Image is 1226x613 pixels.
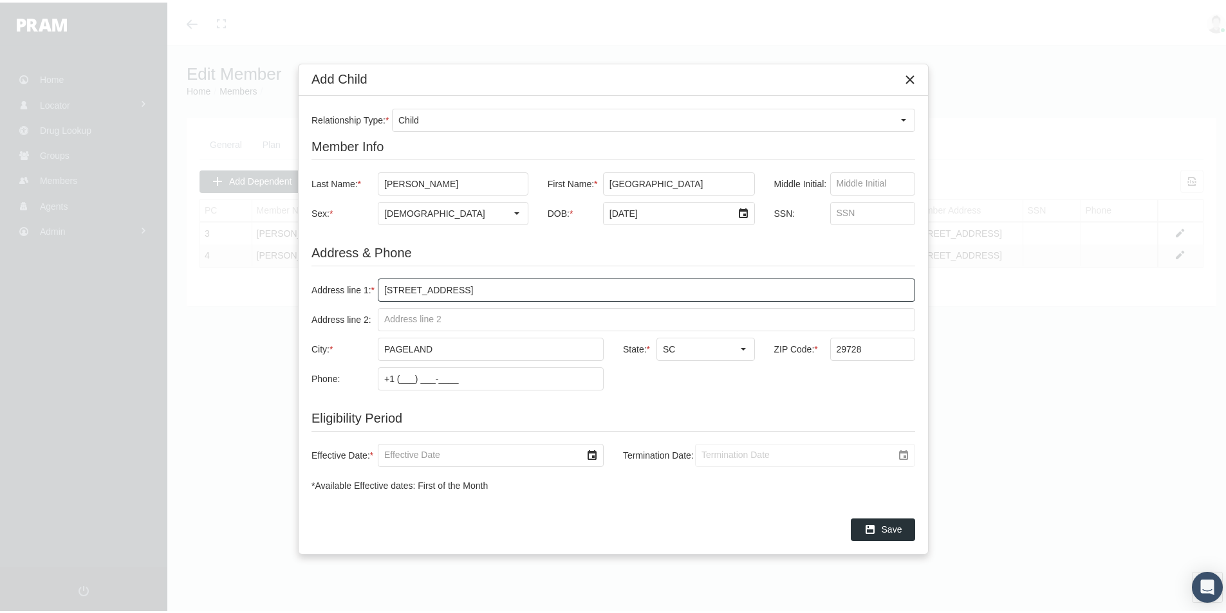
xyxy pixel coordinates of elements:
[774,342,815,352] span: ZIP Code:
[882,522,902,532] span: Save
[732,200,754,222] div: Select
[311,176,358,187] span: Last Name:
[506,200,528,222] div: Select
[548,206,570,216] span: DOB:
[311,342,330,352] span: City:
[311,68,367,86] div: Add Child
[311,282,371,293] span: Address line 1:
[851,516,915,538] div: Save
[623,342,647,352] span: State:
[311,206,330,216] span: Sex:
[311,137,384,151] span: Member Info
[311,113,385,123] span: Relationship Type:
[893,107,915,129] div: Select
[774,206,795,216] span: SSN:
[311,448,370,458] span: Effective Date:
[623,448,694,458] span: Termination Date:
[311,312,371,322] span: Address line 2:
[1192,569,1223,600] div: Open Intercom Messenger
[581,442,603,464] div: Select
[311,477,915,489] div: *Available Effective dates: First of the Month
[311,371,340,381] span: Phone:
[311,243,412,257] span: Address & Phone
[898,66,922,89] div: Close
[732,336,754,358] div: Select
[311,408,402,423] span: Eligibility Period
[774,176,827,187] span: Middle Initial:
[548,176,594,187] span: First Name:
